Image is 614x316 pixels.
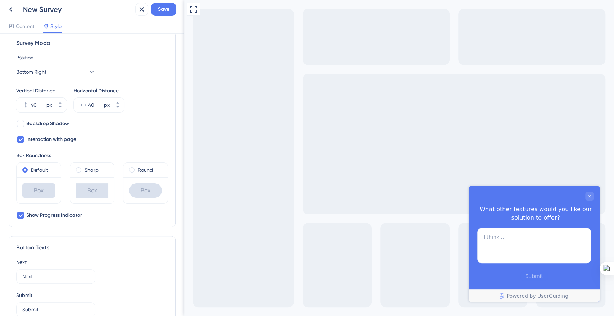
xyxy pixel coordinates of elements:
span: Style [50,22,62,31]
div: Box [22,183,55,198]
iframe: UserGuiding Survey [285,186,415,302]
div: Box [129,183,162,198]
span: Content [16,22,35,31]
div: Button Texts [16,243,168,252]
input: Type the value [22,306,89,313]
div: px [104,101,110,109]
div: Box Roundness [16,151,168,160]
input: Type the value [22,273,89,280]
label: Default [31,166,48,174]
div: Next [16,258,168,266]
span: Show Progress Indicator [26,211,82,220]
span: Save [158,5,169,14]
button: px [111,105,124,112]
div: Survey Modal [16,39,168,47]
span: Bottom Right [16,68,46,76]
button: Save [151,3,176,16]
button: px [54,98,67,105]
label: Sharp [85,166,99,174]
div: px [46,101,52,109]
span: Backdrop Shadow [26,119,69,128]
div: Horizontal Distance [74,86,124,95]
div: Vertical Distance [16,86,67,95]
div: Box [76,183,109,198]
input: px [31,101,45,109]
div: Submit [16,291,168,299]
div: New Survey [23,4,132,14]
div: Position [16,53,168,62]
span: Interaction with page [26,135,76,144]
button: px [111,98,124,105]
button: px [54,105,67,112]
input: px [88,101,103,109]
label: Round [138,166,153,174]
button: Bottom Right [16,65,95,79]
